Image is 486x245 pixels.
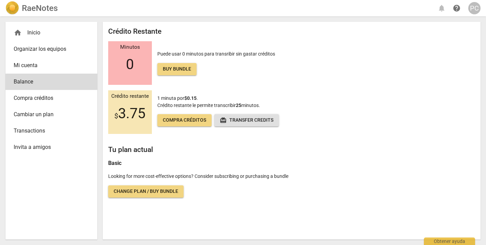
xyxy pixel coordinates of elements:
[5,106,97,123] a: Cambiar un plan
[14,29,84,37] div: Inicio
[214,114,279,126] button: Transfer credits
[14,29,22,37] span: home
[5,1,19,15] img: Logo
[5,25,97,41] div: Inicio
[14,143,84,151] span: Invita a amigos
[5,139,97,155] a: Invita a amigos
[163,66,191,73] span: Buy bundle
[108,173,475,180] p: Looking for more cost-effective options? Consider subscribing or purchasing a bundle
[157,50,275,75] p: Puede usar 0 minutos para transribir sin gastar créditos
[5,123,97,139] a: Transactions
[108,93,152,99] div: Crédito restante
[108,160,121,166] b: Basic
[14,110,84,119] span: Cambiar un plan
[5,74,97,90] a: Balance
[157,114,212,126] a: Compra créditos
[163,117,206,124] span: Compra créditos
[236,103,241,108] b: 25
[114,105,145,122] span: 3.75
[126,56,134,73] span: 0
[468,2,481,14] button: PC
[157,103,260,108] span: Crédito restante le permite transcribir minutos.
[451,2,463,14] a: Obtener ayuda
[184,95,197,101] b: $0.15
[157,95,198,101] span: 1 minuta por .
[108,146,475,154] h2: Tu plan actual
[220,117,273,124] span: Transfer credits
[14,127,84,135] span: Transactions
[14,78,84,86] span: Balance
[453,4,461,12] span: help
[5,57,97,74] a: Mi cuenta
[14,61,84,70] span: Mi cuenta
[5,90,97,106] a: Compra créditos
[14,45,84,53] span: Organizar los equipos
[424,238,475,245] div: Obtener ayuda
[114,188,178,195] span: Change plan / Buy bundle
[157,63,197,75] a: Buy bundle
[108,27,475,36] h2: Crédito Restante
[5,41,97,57] a: Organizar los equipos
[108,44,152,50] div: Minutos
[114,112,118,120] span: $
[5,1,58,15] a: LogoRaeNotes
[22,3,58,13] h2: RaeNotes
[220,117,227,124] span: redeem
[14,94,84,102] span: Compra créditos
[108,185,184,198] a: Change plan / Buy bundle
